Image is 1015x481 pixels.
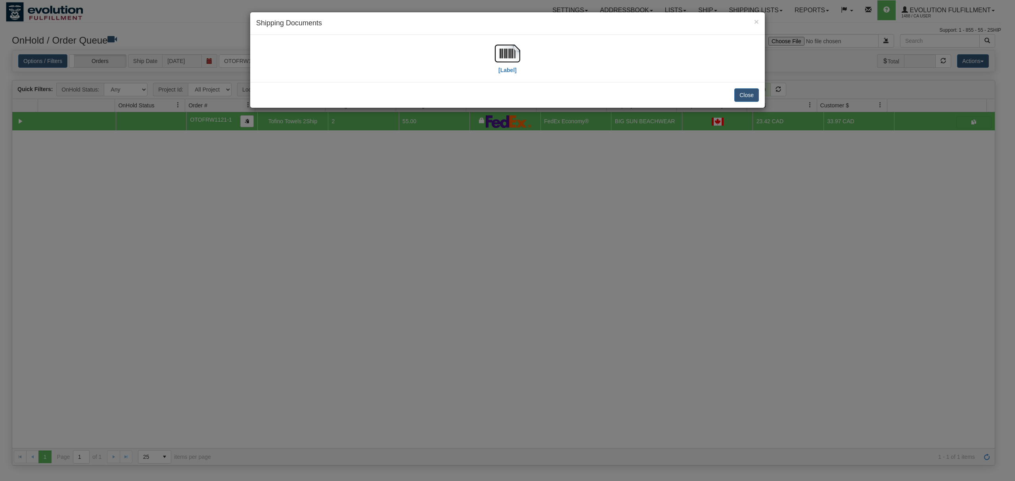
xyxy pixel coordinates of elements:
img: barcode.jpg [495,41,520,66]
h4: Shipping Documents [256,18,759,29]
iframe: chat widget [997,200,1014,281]
span: × [754,17,759,26]
button: Close [734,88,759,102]
a: [Label] [495,50,520,73]
label: [Label] [498,66,517,74]
button: Close [754,17,759,26]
